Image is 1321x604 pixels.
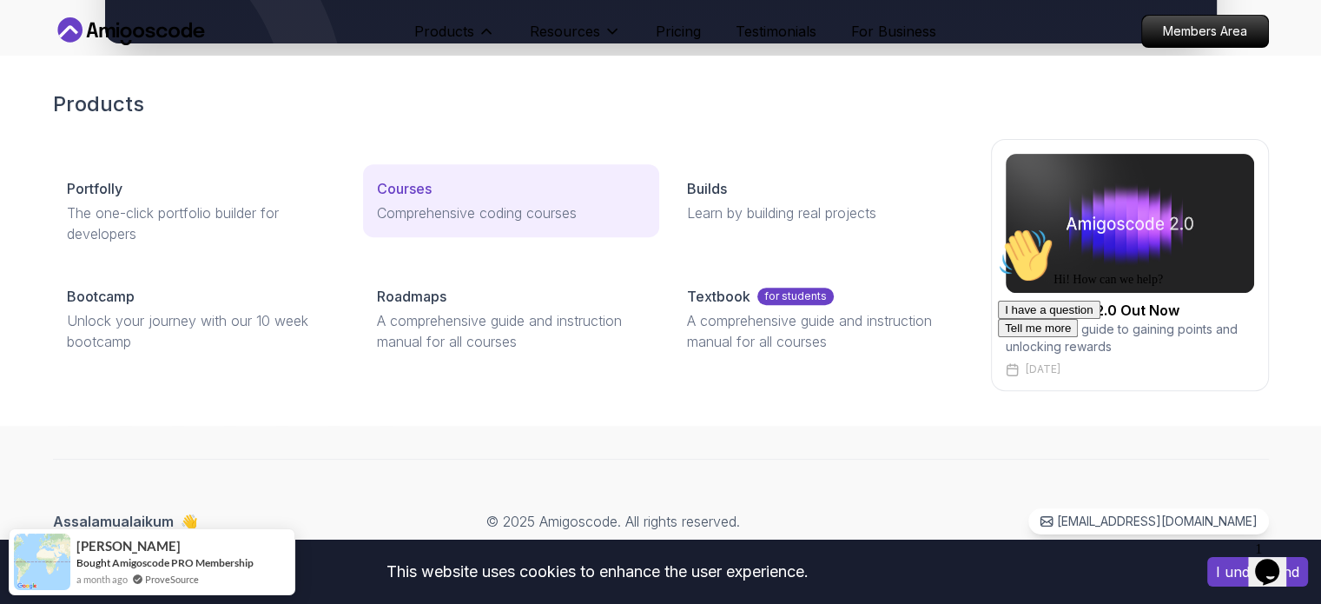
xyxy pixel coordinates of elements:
div: This website uses cookies to enhance the user experience. [13,553,1181,591]
a: PortfollyThe one-click portfolio builder for developers [53,164,349,258]
p: Assalamualaikum [53,511,198,532]
a: RoadmapsA comprehensive guide and instruction manual for all courses [363,272,659,366]
p: Unlock your journey with our 10 week bootcamp [67,310,335,352]
iframe: chat widget [991,221,1304,526]
img: provesource social proof notification image [14,534,70,590]
p: Products [414,21,474,42]
p: for students [757,288,834,305]
a: BuildsLearn by building real projects [673,164,969,237]
img: :wave: [7,7,63,63]
p: Courses [377,178,432,199]
span: [PERSON_NAME] [76,539,181,554]
iframe: chat widget [1248,534,1304,587]
p: Comprehensive coding courses [377,202,645,223]
button: I have a question [7,80,109,98]
a: Textbookfor studentsA comprehensive guide and instruction manual for all courses [673,272,969,366]
span: a month ago [76,572,128,587]
p: Bootcamp [67,286,135,307]
a: CoursesComprehensive coding courses [363,164,659,237]
a: Testimonials [736,21,816,42]
button: Resources [530,21,621,56]
p: Roadmaps [377,286,446,307]
button: Tell me more [7,98,87,116]
p: A comprehensive guide and instruction manual for all courses [377,310,645,352]
a: Pricing [656,21,701,42]
p: Members Area [1142,16,1268,47]
h2: Products [53,90,1269,118]
a: BootcampUnlock your journey with our 10 week bootcamp [53,272,349,366]
p: Portfolly [67,178,122,199]
p: The one-click portfolio builder for developers [67,202,335,244]
p: Resources [530,21,600,42]
button: Products [414,21,495,56]
p: Textbook [687,286,750,307]
a: ProveSource [145,572,199,587]
a: Members Area [1141,15,1269,48]
p: © 2025 Amigoscode. All rights reserved. [486,511,740,532]
p: Learn by building real projects [687,202,955,223]
a: Amigoscode PRO Membership [112,556,254,569]
img: amigoscode 2.0 [1006,154,1254,293]
a: amigoscode 2.0Amigoscode 2.0 Out NowThe Ultimate guide to gaining points and unlocking rewards[DATE] [991,139,1269,391]
span: Bought [76,556,110,569]
span: Hi! How can we help? [7,52,172,65]
p: A comprehensive guide and instruction manual for all courses [687,310,955,352]
p: Builds [687,178,727,199]
a: For Business [851,21,936,42]
span: 👋 [180,511,198,532]
div: 👋Hi! How can we help?I have a questionTell me more [7,7,320,116]
button: Accept cookies [1207,557,1308,587]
